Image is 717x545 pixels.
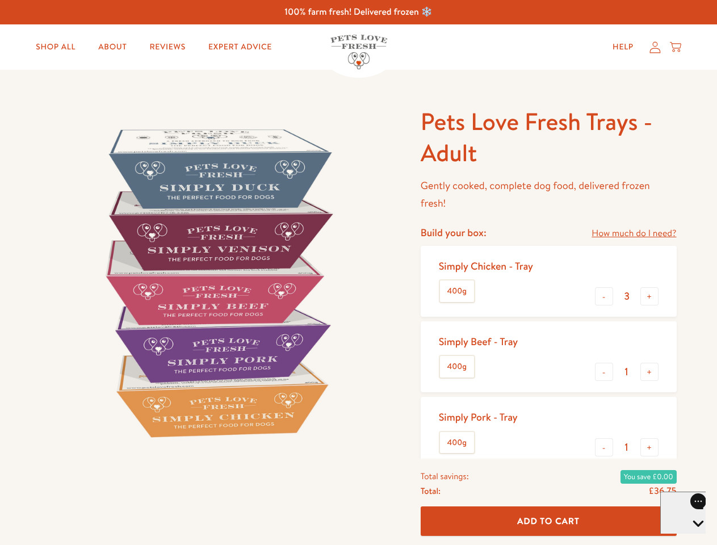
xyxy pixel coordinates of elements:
[421,469,469,484] span: Total savings:
[603,36,643,58] a: Help
[41,106,393,459] img: Pets Love Fresh Trays - Adult
[440,356,474,378] label: 400g
[439,335,518,348] div: Simply Beef - Tray
[140,36,194,58] a: Reviews
[421,506,677,536] button: Add To Cart
[592,226,676,241] a: How much do I need?
[648,485,676,497] span: £36.75
[640,287,659,305] button: +
[595,287,613,305] button: -
[199,36,281,58] a: Expert Advice
[660,492,706,534] iframe: Gorgias live chat messenger
[517,515,580,527] span: Add To Cart
[620,470,677,484] span: You save £0.00
[27,36,85,58] a: Shop All
[421,106,677,168] h1: Pets Love Fresh Trays - Adult
[595,363,613,381] button: -
[89,36,136,58] a: About
[440,280,474,302] label: 400g
[640,438,659,456] button: +
[421,484,441,498] span: Total:
[439,410,518,424] div: Simply Pork - Tray
[330,35,387,69] img: Pets Love Fresh
[421,177,677,212] p: Gently cooked, complete dog food, delivered frozen fresh!
[421,226,487,239] h4: Build your box:
[440,432,474,454] label: 400g
[640,363,659,381] button: +
[439,259,533,272] div: Simply Chicken - Tray
[595,438,613,456] button: -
